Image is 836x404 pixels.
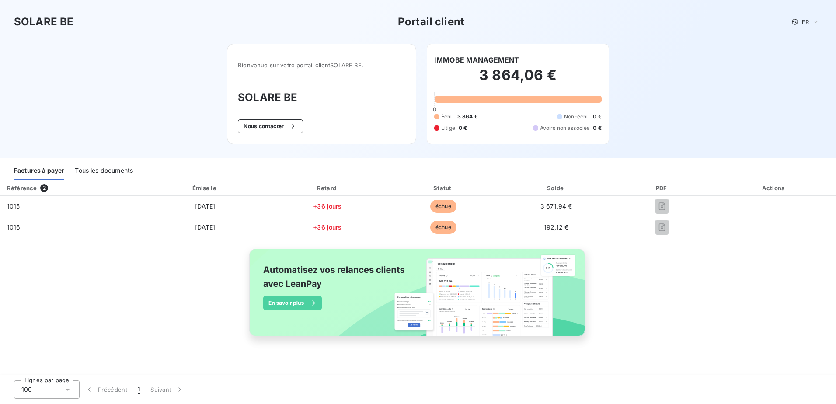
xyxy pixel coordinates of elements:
span: 1015 [7,202,20,210]
span: Non-échu [564,113,589,121]
span: +36 jours [313,202,341,210]
span: 3 671,94 € [540,202,572,210]
span: 3 864 € [457,113,478,121]
span: 192,12 € [544,223,568,231]
div: Référence [7,185,37,192]
span: Avoirs non associés [540,124,590,132]
div: Retard [271,184,384,192]
div: Factures à payer [14,162,64,180]
span: +36 jours [313,223,341,231]
span: échue [430,221,456,234]
button: Précédent [80,380,132,399]
h3: SOLARE BE [14,14,73,30]
div: Émise le [143,184,267,192]
div: Tous les documents [75,162,133,180]
span: Litige [441,124,455,132]
span: 1016 [7,223,21,231]
h2: 3 864,06 € [434,66,602,93]
span: 0 € [459,124,467,132]
span: Bienvenue sur votre portail client SOLARE BE . [238,62,405,69]
span: 0 [433,106,436,113]
div: Actions [714,184,834,192]
span: 1 [138,385,140,394]
span: [DATE] [195,202,216,210]
span: FR [802,18,809,25]
button: Suivant [145,380,189,399]
span: 0 € [593,124,601,132]
button: 1 [132,380,145,399]
h3: Portail client [398,14,464,30]
div: Statut [388,184,499,192]
span: échue [430,200,456,213]
img: banner [241,244,595,351]
button: Nous contacter [238,119,303,133]
h3: SOLARE BE [238,90,405,105]
h6: IMMOBE MANAGEMENT [434,55,519,65]
span: 2 [40,184,48,192]
span: 100 [21,385,32,394]
span: [DATE] [195,223,216,231]
span: 0 € [593,113,601,121]
span: Échu [441,113,454,121]
div: PDF [614,184,711,192]
div: Solde [502,184,610,192]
